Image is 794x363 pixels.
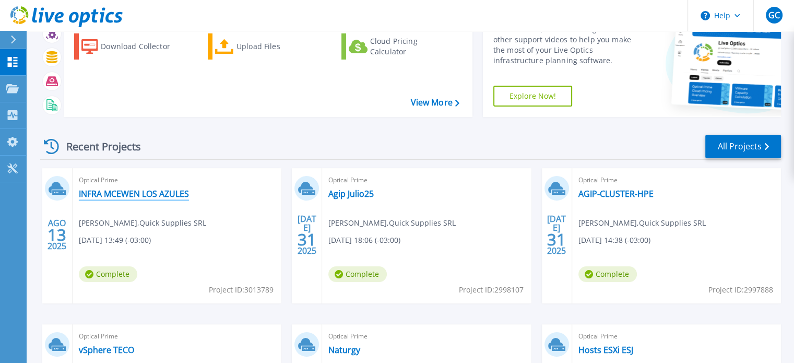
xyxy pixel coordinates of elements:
span: Optical Prime [79,331,275,342]
a: Agip Julio25 [328,189,374,199]
span: Project ID: 2997888 [708,284,773,296]
a: Hosts ESXi ESJ [578,345,633,355]
span: Project ID: 3013789 [209,284,274,296]
span: 31 [298,235,316,244]
a: Naturgy [328,345,360,355]
a: Download Collector [74,33,191,60]
span: Complete [578,266,637,282]
span: [PERSON_NAME] , Quick Supplies SRL [328,217,456,229]
div: Download Collector [101,36,184,57]
span: [DATE] 14:38 (-03:00) [578,235,650,246]
span: [DATE] 13:49 (-03:00) [79,235,151,246]
span: 31 [547,235,566,244]
a: View More [410,98,459,108]
a: Cloud Pricing Calculator [341,33,458,60]
a: vSphere TECO [79,345,134,355]
div: [DATE] 2025 [297,216,317,254]
span: Complete [79,266,137,282]
span: Complete [328,266,387,282]
div: Cloud Pricing Calculator [370,36,454,57]
a: Upload Files [208,33,324,60]
span: Optical Prime [328,331,525,342]
a: All Projects [705,135,781,158]
div: AGO 2025 [47,216,67,254]
span: 13 [48,230,66,239]
span: GC [768,11,779,19]
div: Recent Projects [40,134,155,159]
a: Explore Now! [493,86,573,107]
a: AGIP-CLUSTER-HPE [578,189,654,199]
span: Optical Prime [328,174,525,186]
div: [DATE] 2025 [547,216,566,254]
span: [PERSON_NAME] , Quick Supplies SRL [578,217,706,229]
a: INFRA MCEWEN LOS AZULES [79,189,189,199]
div: Upload Files [236,36,320,57]
span: Optical Prime [578,331,775,342]
span: [PERSON_NAME] , Quick Supplies SRL [79,217,206,229]
span: Project ID: 2998107 [459,284,524,296]
span: Optical Prime [79,174,275,186]
span: Optical Prime [578,174,775,186]
div: Find tutorials, instructional guides and other support videos to help you make the most of your L... [493,24,643,66]
span: [DATE] 18:06 (-03:00) [328,235,400,246]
